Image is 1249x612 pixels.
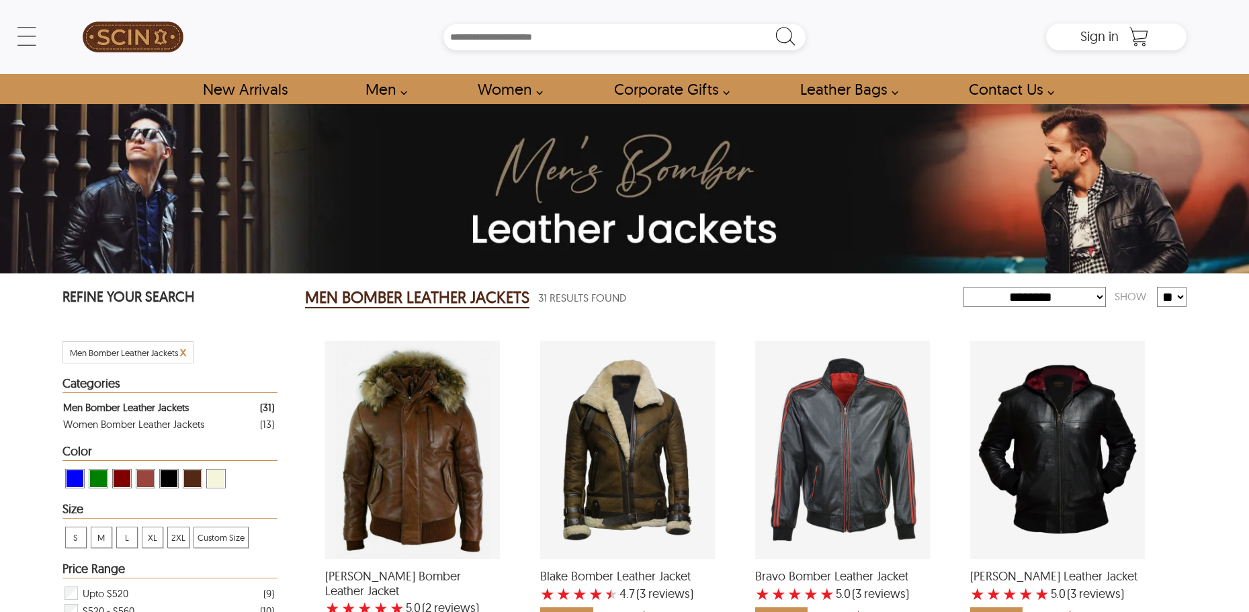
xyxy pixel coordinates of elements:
[187,74,302,104] a: Shop New Arrivals
[556,587,571,601] label: 2 rating
[970,569,1145,584] span: Bryan Biker Leather Jacket
[599,74,737,104] a: Shop Leather Corporate Gifts
[619,587,635,601] label: 4.7
[89,469,108,488] div: View Green Men Bomber Leather Jackets
[62,502,277,519] div: Heading Filter Men Bomber Leather Jackets by Size
[804,587,818,601] label: 4 rating
[91,527,112,548] span: M
[194,527,248,548] span: Custom Size
[116,527,138,548] div: View L Men Bomber Leather Jackets
[142,527,163,548] div: View XL Men Bomber Leather Jackets
[62,445,277,461] div: Heading Filter Men Bomber Leather Jackets by Color
[62,562,277,578] div: Heading Filter Men Bomber Leather Jackets by Price Range
[66,527,86,548] span: S
[142,527,163,548] span: XL
[167,527,189,548] div: View 2XL Men Bomber Leather Jackets
[260,399,274,416] div: ( 31 )
[63,399,274,416] a: Filter Men Bomber Leather Jackets
[168,527,189,548] span: 2XL
[1035,587,1049,601] label: 5 rating
[305,284,963,311] div: Men Bomber Leather Jackets 31 Results Found
[180,344,186,359] span: x
[91,527,112,548] div: View M Men Bomber Leather Jackets
[820,587,834,601] label: 5 rating
[180,347,186,358] a: Cancel Filter
[540,569,715,584] span: Blake Bomber Leather Jacket
[260,416,274,433] div: ( 13 )
[305,287,529,308] h2: MEN BOMBER LEATHER JACKETS
[183,469,202,488] div: View Brown ( Brand Color ) Men Bomber Leather Jackets
[646,587,690,601] span: reviews
[206,469,226,488] div: View Beige Men Bomber Leather Jackets
[1067,587,1124,601] span: )
[1002,587,1017,601] label: 3 rating
[986,587,1001,601] label: 2 rating
[771,587,786,601] label: 2 rating
[63,584,274,602] div: Filter Upto $520 Men Bomber Leather Jackets
[63,416,274,433] a: Filter Women Bomber Leather Jackets
[852,587,909,601] span: )
[83,7,183,67] img: SCIN
[636,587,693,601] span: )
[540,587,555,601] label: 1 rating
[65,469,85,488] div: View Blue Men Bomber Leather Jackets
[325,569,500,598] span: Archie Puffer Bomber Leather Jacket
[462,74,550,104] a: Shop Women Leather Jackets
[785,74,906,104] a: Shop Leather Bags
[350,74,415,104] a: shop men's leather jackets
[589,587,603,601] label: 4 rating
[970,587,985,601] label: 1 rating
[263,585,274,602] div: ( 9 )
[605,587,618,601] label: 5 rating
[83,584,128,602] span: Upto $520
[159,469,179,488] div: View Black Men Bomber Leather Jackets
[63,399,189,416] div: Men Bomber Leather Jackets
[136,469,155,488] div: View Cognac Men Bomber Leather Jackets
[755,587,770,601] label: 1 rating
[62,7,203,67] a: SCIN
[836,587,851,601] label: 5.0
[1076,587,1121,601] span: reviews
[1019,587,1033,601] label: 4 rating
[1051,587,1066,601] label: 5.0
[1106,285,1157,308] div: Show:
[62,377,277,393] div: Heading Filter Men Bomber Leather Jackets by Categories
[852,587,861,601] span: (3
[1080,28,1119,44] span: Sign in
[953,74,1062,104] a: contact-us
[572,587,587,601] label: 3 rating
[636,587,646,601] span: (3
[63,416,204,433] div: Women Bomber Leather Jackets
[112,469,132,488] div: View Maroon Men Bomber Leather Jackets
[117,527,137,548] span: L
[538,290,626,306] span: 31 Results Found
[1125,27,1152,47] a: Shopping Cart
[70,347,178,358] span: Filter Men Bomber Leather Jackets
[755,569,930,584] span: Bravo Bomber Leather Jacket
[787,587,802,601] label: 3 rating
[861,587,906,601] span: reviews
[193,527,249,548] div: View Custom Size Men Bomber Leather Jackets
[65,527,87,548] div: View S Men Bomber Leather Jackets
[1080,32,1119,43] a: Sign in
[62,287,277,309] p: REFINE YOUR SEARCH
[1067,587,1076,601] span: (3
